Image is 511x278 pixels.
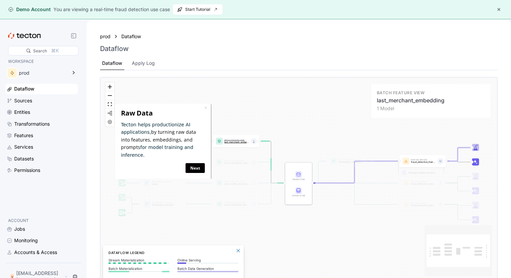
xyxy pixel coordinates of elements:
[8,58,75,65] p: WORKSPACE
[7,17,91,55] p: by turning raw data into features, embeddings, and prompts
[339,161,364,163] p: transaction_amount_is_higher_than_average
[291,171,306,181] div: Online Store
[51,47,59,54] div: ⌘K
[310,161,326,183] g: Edge from STORE to featureView:transaction_amount_is_higher_than_average
[124,204,140,213] g: Edge from dataSource:transactions_stream_stream_source to dataSource:transactions_stream
[409,171,443,200] div: Request Data Source
[213,177,259,189] a: Batch Feature Viewuser_credit_card_issuer1
[224,204,249,206] p: user_transaction_amount_totals
[5,107,78,117] a: Entities
[399,155,446,167] a: Feature Servicefraud_detection_feature_service:v212
[177,267,238,271] p: Batch Data Generation
[258,162,284,183] g: Edge from featureView:user_transaction_metrics to STORE
[105,82,114,91] button: zoom in
[365,158,371,164] div: 1
[5,247,78,257] a: Accounts & Access
[291,178,306,181] div: Online Store
[152,202,177,204] p: Stream Data Source
[14,97,32,104] div: Sources
[258,183,284,204] g: Edge from featureView:user_transaction_amount_totals to STORE
[14,155,34,162] div: Datasets
[399,177,446,189] a: Feature Servicefraud_detection_feature_service_streaming3
[72,59,91,69] a: Next
[5,84,78,94] a: Dataflow
[173,4,223,15] button: Start Tutorial
[141,198,187,210] a: StreamData Sourcetransactions_stream
[177,4,218,15] span: Start Tutorial
[398,161,398,173] g: Edge from REQ_featureService:fraud_detection_feature_service:v2 to featureService:fraud_detection...
[234,247,242,255] button: Close Legend Panel
[377,90,485,96] p: Batch Feature View
[141,177,187,189] a: BatchData Sourceusers
[5,96,78,106] a: Sources
[91,0,93,8] div: Close tooltip
[224,139,249,141] p: Batch Feature View
[14,120,50,128] div: Transformations
[105,82,114,126] div: React Flow controls
[251,180,257,186] div: 1
[224,181,249,183] p: Batch Feature View
[224,160,249,162] p: Batch Feature View
[327,155,373,167] a: Realtime Feature Viewtransaction_amount_is_higher_than_average1
[7,18,76,31] span: Tecton helps productionize AI applications,
[444,161,471,162] g: Edge from featureService:fraud_detection_feature_service:v2 to Inference_featureService:fraud_det...
[14,225,25,233] div: Jobs
[310,183,398,205] g: Edge from STORE to featureService:fraud_detection_feature_service
[152,204,177,206] p: transactions_stream
[444,148,471,161] g: Edge from featureService:fraud_detection_feature_service:v2 to Trainer_featureService:fraud_detec...
[177,258,238,262] p: Online Serving
[108,250,238,255] h6: Dataflow Legend
[258,141,284,183] g: Edge from featureView:last_merchant_embedding to STORE
[399,199,446,211] a: Feature Servicefraud_detection_feature_service6
[108,267,169,271] p: Batch Materialization
[377,105,485,112] div: 1 Model
[121,33,145,40] a: Dataflow
[5,235,78,246] a: Monitoring
[5,130,78,141] a: Features
[14,143,33,151] div: Services
[19,71,67,75] div: prod
[411,204,436,207] p: fraud_detection_feature_service
[7,41,79,54] span: for model training and inference.
[251,138,257,144] div: 1
[132,59,155,67] div: Apply Log
[100,33,111,40] a: prod
[102,59,122,67] div: Dataflow
[5,154,78,164] a: Datasets
[91,1,93,7] a: ×
[251,201,257,207] div: 3
[14,108,30,116] div: Entities
[404,157,452,164] div: Request Data Source
[291,187,306,197] div: Offline Store
[310,161,398,183] g: Edge from STORE to featureService:fraud_detection_feature_service:v2
[444,205,471,206] g: Edge from featureService:fraud_detection_feature_service to Trainer_featureService:fraud_detectio...
[53,6,170,13] div: You are viewing a real-time fraud detection use case
[5,142,78,152] a: Services
[377,96,485,105] div: last_merchant_embedding
[251,159,257,165] div: 6
[14,237,38,244] div: Monitoring
[152,183,177,185] p: users
[105,100,114,109] button: fit view
[213,135,259,147] a: Batch Feature Viewlast_merchant_embedding1
[224,141,249,143] p: last_merchant_embedding
[411,203,436,204] p: Feature Service
[213,198,259,210] div: Stream Feature Viewuser_transaction_amount_totals3
[14,85,34,93] div: Dataflow
[14,167,40,174] div: Permissions
[8,6,51,13] div: Demo Account
[5,224,78,234] a: Jobs
[339,159,364,161] p: Realtime Feature View
[105,91,114,100] button: zoom out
